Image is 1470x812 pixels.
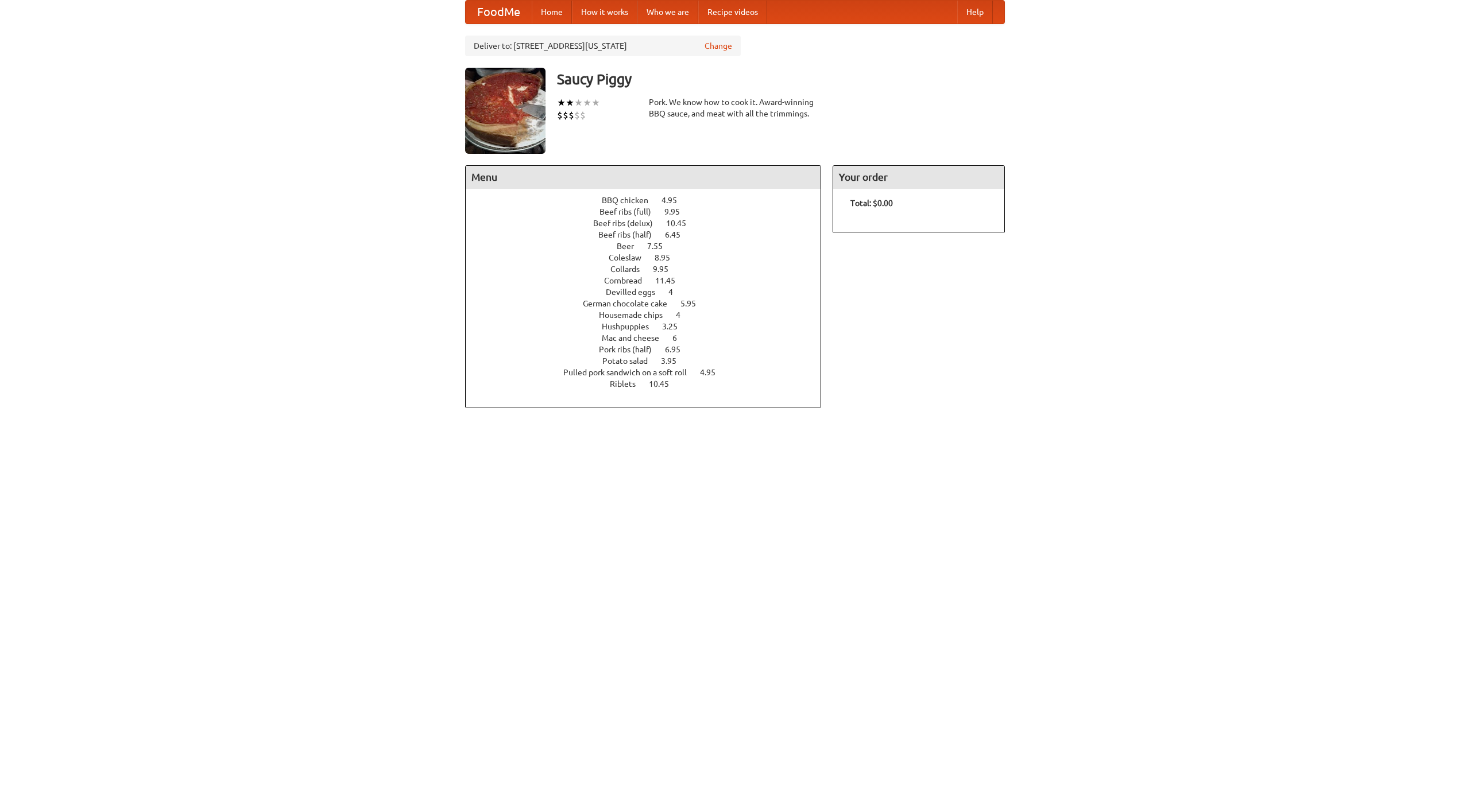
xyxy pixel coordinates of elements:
span: Devilled eggs [606,287,667,297]
span: 8.95 [655,253,682,262]
h4: Menu [466,166,821,189]
li: $ [568,109,574,122]
a: Mac and cheese 6 [602,333,698,343]
a: Potato salad 3.95 [602,356,698,366]
li: $ [580,109,586,122]
span: Beef ribs (half) [598,230,663,239]
a: Who we are [637,1,698,24]
span: Hushpuppies [602,322,660,331]
span: Beef ribs (delux) [593,219,664,228]
li: $ [557,109,563,122]
span: 4 [676,310,692,320]
span: 6.45 [665,230,692,239]
a: Housemade chips 4 [599,310,702,320]
a: Pork ribs (half) 6.95 [599,345,702,354]
span: Cornbread [604,276,653,285]
span: Coleslaw [609,253,653,262]
a: Devilled eggs 4 [606,287,694,297]
span: Beef ribs (full) [599,207,663,216]
b: Total: $0.00 [850,199,893,208]
li: $ [574,109,580,122]
li: $ [563,109,568,122]
span: Pulled pork sandwich on a soft roll [563,368,698,377]
span: Riblets [610,379,647,388]
a: Help [957,1,993,24]
span: 5.95 [680,299,707,308]
li: ★ [574,96,583,109]
a: Cornbread 11.45 [604,276,697,285]
span: Collards [610,265,651,274]
span: 3.25 [662,322,689,331]
img: angular.jpg [465,68,546,154]
span: 3.95 [661,356,688,366]
a: Beer 7.55 [617,242,684,251]
span: German chocolate cake [583,299,679,308]
span: 4.95 [661,196,688,205]
a: Beef ribs (half) 6.45 [598,230,702,239]
span: 4.95 [700,368,727,377]
span: 4 [668,287,684,297]
li: ★ [566,96,574,109]
a: BBQ chicken 4.95 [602,196,698,205]
span: 6 [672,333,688,343]
span: BBQ chicken [602,196,660,205]
a: Pulled pork sandwich on a soft roll 4.95 [563,368,737,377]
a: FoodMe [466,1,532,24]
span: Mac and cheese [602,333,671,343]
h3: Saucy Piggy [557,68,1005,91]
a: Riblets 10.45 [610,379,690,388]
li: ★ [557,96,566,109]
span: 11.45 [655,276,687,285]
a: How it works [572,1,637,24]
li: ★ [583,96,591,109]
a: Hushpuppies 3.25 [602,322,699,331]
a: Home [532,1,572,24]
a: German chocolate cake 5.95 [583,299,717,308]
a: Coleslaw 8.95 [609,253,691,262]
a: Recipe videos [698,1,767,24]
a: Beef ribs (full) 9.95 [599,207,701,216]
span: 7.55 [647,242,674,251]
div: Deliver to: [STREET_ADDRESS][US_STATE] [465,36,741,56]
a: Collards 9.95 [610,265,690,274]
div: Pork. We know how to cook it. Award-winning BBQ sauce, and meat with all the trimmings. [649,96,821,119]
li: ★ [591,96,600,109]
h4: Your order [833,166,1004,189]
span: Housemade chips [599,310,674,320]
span: 6.95 [665,345,692,354]
span: Pork ribs (half) [599,345,663,354]
a: Change [705,40,732,52]
span: 9.95 [664,207,691,216]
span: Potato salad [602,356,659,366]
span: 9.95 [653,265,680,274]
a: Beef ribs (delux) 10.45 [593,219,707,228]
span: 10.45 [649,379,680,388]
span: Beer [617,242,645,251]
span: 10.45 [666,219,698,228]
